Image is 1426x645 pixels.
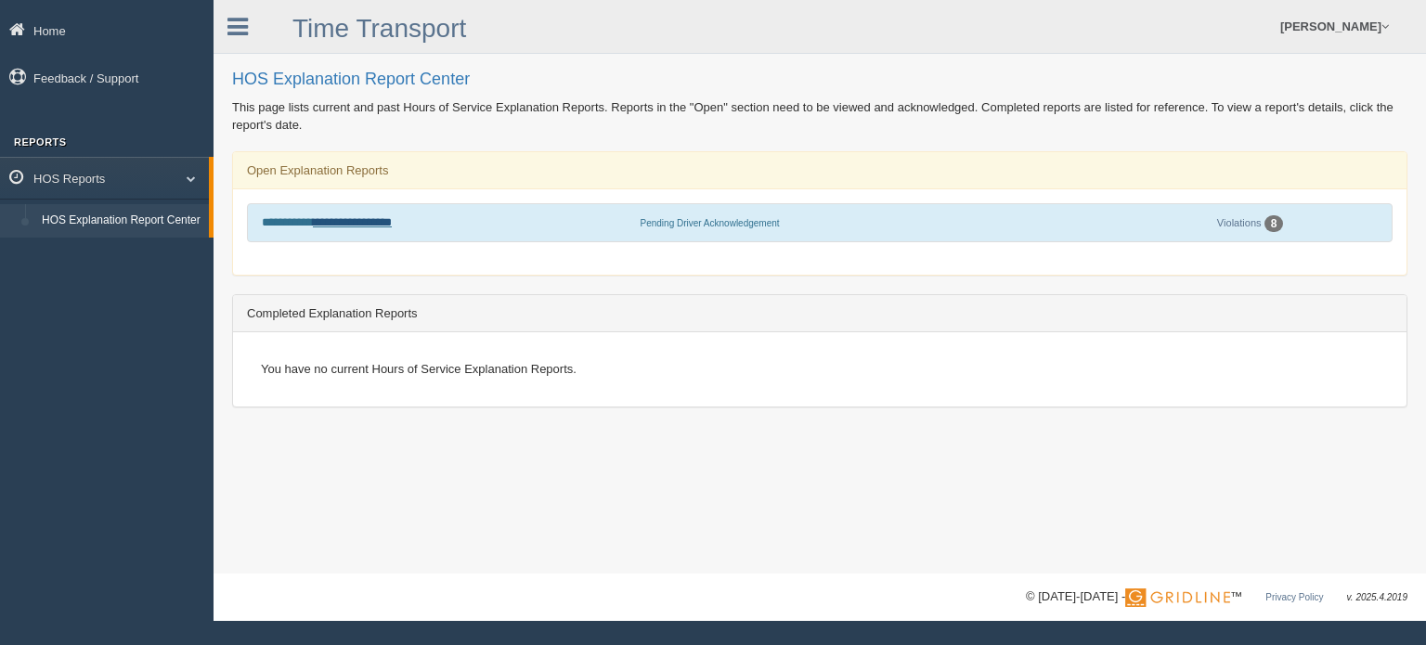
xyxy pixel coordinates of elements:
img: Gridline [1125,588,1230,607]
a: Violations [1217,217,1262,228]
h2: HOS Explanation Report Center [232,71,1407,89]
div: 8 [1264,215,1284,232]
a: HOS Explanation Report Center [33,204,209,238]
div: Open Explanation Reports [233,152,1407,189]
div: Completed Explanation Reports [233,295,1407,332]
a: Time Transport [292,14,466,43]
span: Pending Driver Acknowledgement [641,218,780,228]
div: © [DATE]-[DATE] - ™ [1026,587,1407,607]
div: You have no current Hours of Service Explanation Reports. [247,346,1393,392]
span: v. 2025.4.2019 [1347,592,1407,602]
a: Privacy Policy [1265,592,1323,602]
